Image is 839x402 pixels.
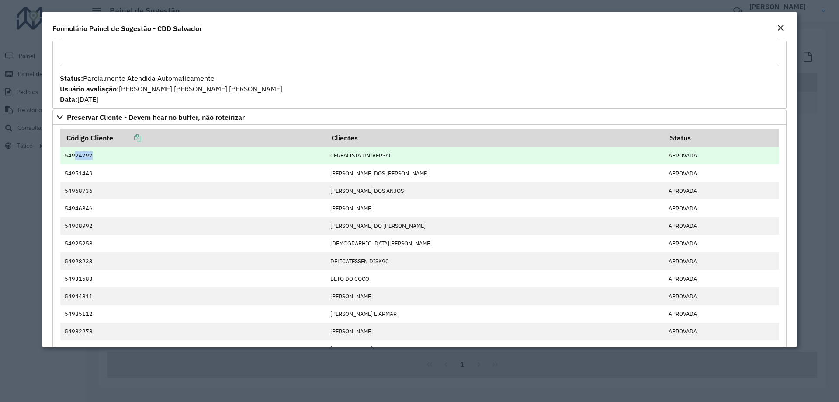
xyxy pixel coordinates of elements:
td: [PERSON_NAME] DOS ANJOS [326,182,664,199]
td: [PERSON_NAME] [326,323,664,340]
td: 54944811 [60,287,326,305]
td: APROVADA [664,340,779,358]
td: 54968736 [60,182,326,199]
td: APROVADA [664,323,779,340]
td: APROVADA [664,147,779,164]
span: Preservar Cliente - Devem ficar no buffer, não roteirizar [67,114,245,121]
th: Código Cliente [60,129,326,147]
td: CEREALISTA UNIVERSAL [326,147,664,164]
td: APROVADA [664,252,779,270]
em: Fechar [777,24,784,31]
td: 54908992 [60,217,326,235]
td: APROVADA [664,182,779,199]
td: 54925258 [60,235,326,252]
td: APROVADA [664,164,779,182]
td: [PERSON_NAME] [326,287,664,305]
td: APROVADA [664,287,779,305]
td: [PERSON_NAME] DOS [PERSON_NAME] [326,164,664,182]
td: 54985112 [60,305,326,323]
td: APROVADA [664,199,779,217]
td: APROVADA [664,270,779,287]
td: 54982278 [60,323,326,340]
td: 54946846 [60,199,326,217]
td: APROVADA [664,235,779,252]
span: Parcialmente Atendida Automaticamente [PERSON_NAME] [PERSON_NAME] [PERSON_NAME] [DATE] [60,74,282,104]
td: 54928233 [60,252,326,270]
strong: Status: [60,74,83,83]
strong: Data: [60,95,77,104]
th: Status [664,129,779,147]
a: Preservar Cliente - Devem ficar no buffer, não roteirizar [52,110,787,125]
td: APROVADA [664,217,779,235]
td: [PERSON_NAME] DO [PERSON_NAME] [326,217,664,235]
td: [DEMOGRAPHIC_DATA][PERSON_NAME] [326,235,664,252]
td: 54931583 [60,270,326,287]
td: APROVADA [664,305,779,323]
td: 54924797 [60,147,326,164]
td: 54971599 [60,340,326,358]
td: 54951449 [60,164,326,182]
td: [PERSON_NAME] E ARMAR [326,305,664,323]
th: Clientes [326,129,664,147]
h4: Formulário Painel de Sugestão - CDD Salvador [52,23,202,34]
strong: Usuário avaliação: [60,84,119,93]
td: [PERSON_NAME] [326,199,664,217]
a: Copiar [113,133,141,142]
td: [PERSON_NAME] [326,340,664,358]
button: Close [774,23,787,34]
td: DELICATESSEN DISK90 [326,252,664,270]
td: BETO DO COCO [326,270,664,287]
